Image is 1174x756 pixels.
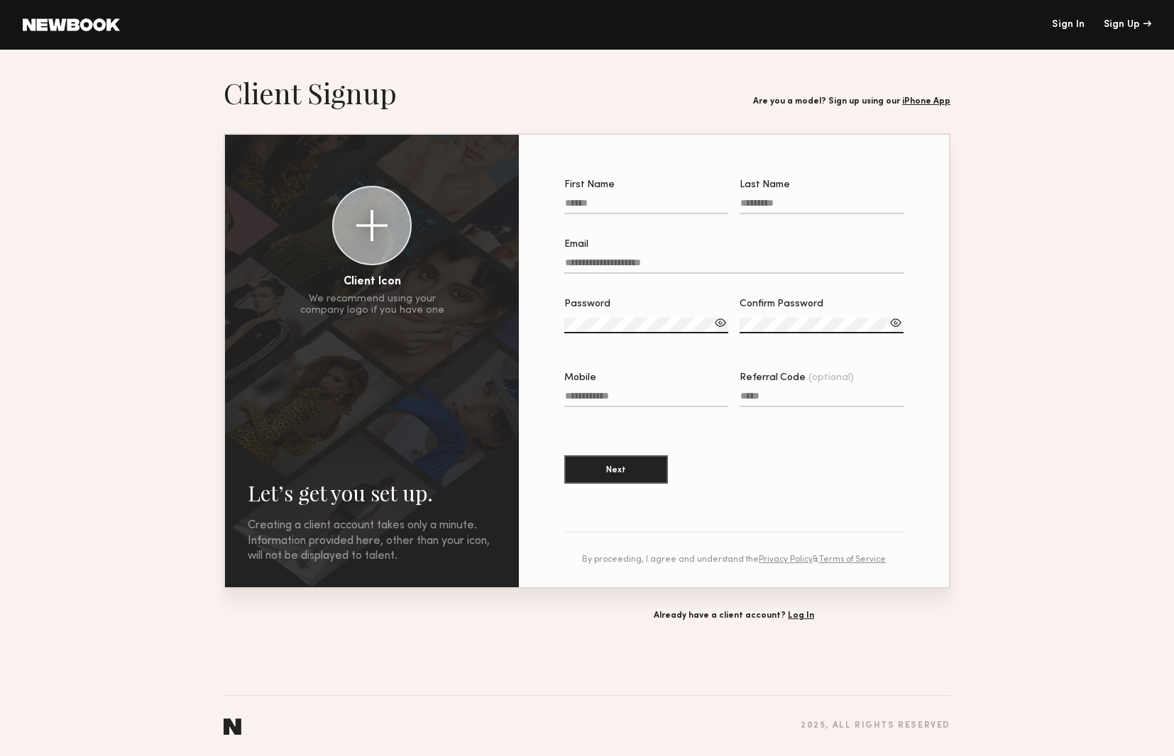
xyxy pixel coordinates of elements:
div: First Name [564,180,728,190]
input: Last Name [740,198,904,214]
button: Next [564,455,668,484]
div: Client Icon [344,277,401,288]
h1: Client Signup [224,75,397,111]
div: 2025 , all rights reserved [801,721,950,730]
div: Referral Code [740,373,904,383]
div: Password [564,299,728,309]
input: Email [564,257,904,274]
div: Creating a client account takes only a minute. Information provided here, other than your icon, w... [248,518,496,565]
div: Email [564,240,904,250]
input: Password [564,318,728,333]
input: Confirm Password [740,318,904,333]
div: Mobile [564,373,728,383]
a: Privacy Policy [759,555,813,564]
div: Are you a model? Sign up using our [753,97,950,106]
div: Already have a client account? [517,611,950,621]
input: Referral Code(optional) [740,391,904,407]
h2: Let’s get you set up. [248,479,496,507]
div: We recommend using your company logo if you have one [300,294,444,316]
a: iPhone App [902,97,950,106]
div: Confirm Password [740,299,904,309]
span: (optional) [808,373,854,383]
div: By proceeding, I agree and understand the & [564,555,904,565]
a: Log In [788,611,814,620]
input: Mobile [564,391,728,407]
div: Sign Up [1104,20,1151,30]
div: Last Name [740,180,904,190]
input: First Name [564,198,728,214]
a: Sign In [1052,20,1085,30]
a: Terms of Service [818,555,886,564]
